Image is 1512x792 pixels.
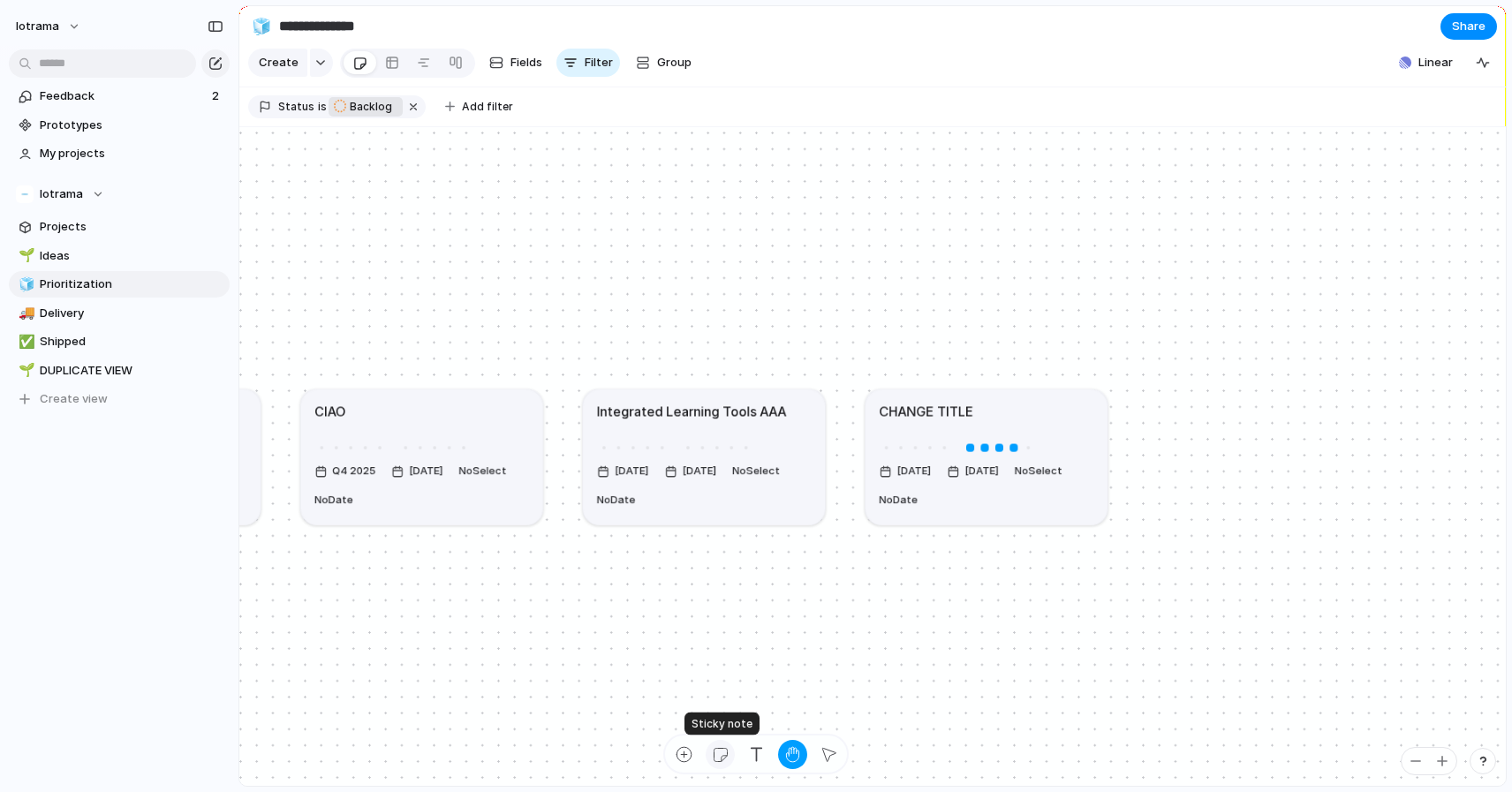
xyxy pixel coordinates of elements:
[9,83,230,109] a: Feedback2
[893,461,935,479] span: [DATE]
[16,275,34,293] button: 🧊
[875,487,922,512] button: NoDate
[875,457,940,483] button: [DATE]
[19,332,31,352] div: ✅
[657,54,692,72] span: Group
[314,402,346,421] h1: CIAO
[1452,18,1486,35] span: Share
[593,487,639,512] button: NoDate
[462,99,513,115] span: Add filter
[310,457,383,483] button: Q4 2025
[252,14,271,38] div: 🧊
[19,275,31,295] div: 🧊
[19,360,31,381] div: 🌱
[9,271,230,298] a: 🧊Prioritization
[404,461,447,479] span: [DATE]
[16,18,59,35] span: iotrama
[310,487,357,512] button: NoDate
[16,247,34,265] button: 🌱
[1418,54,1453,72] span: Linear
[259,54,299,72] span: Create
[627,49,700,77] button: Group
[9,300,230,327] a: 🚚Delivery
[593,457,657,483] button: [DATE]
[40,87,207,105] span: Feedback
[212,87,223,105] span: 2
[435,94,524,119] button: Add filter
[8,12,90,41] button: iotrama
[278,99,314,115] span: Status
[40,390,108,408] span: Create view
[9,214,230,240] a: Projects
[459,464,507,477] span: No Select
[40,275,223,293] span: Prioritization
[1010,457,1066,483] button: NoSelect
[597,402,787,421] h1: Integrated Learning Tools AAA
[318,99,327,115] span: is
[610,461,653,479] span: [DATE]
[9,328,230,355] a: ✅Shipped
[329,461,380,479] span: Q4 2025
[482,49,549,77] button: Fields
[247,12,276,41] button: 🧊
[19,303,31,323] div: 🚚
[9,181,230,207] button: Iotrama
[1440,13,1497,40] button: Share
[314,493,353,506] span: No Date
[1392,49,1460,76] button: Linear
[16,333,34,351] button: ✅
[40,247,223,265] span: Ideas
[879,402,973,421] h1: CHANGE TITLE
[9,243,230,269] a: 🌱Ideas
[16,362,34,380] button: 🌱
[40,218,223,236] span: Projects
[40,185,83,203] span: Iotrama
[661,457,725,483] button: [DATE]
[879,493,918,506] span: No Date
[40,145,223,162] span: My projects
[961,461,1003,479] span: [DATE]
[40,305,223,322] span: Delivery
[19,245,31,266] div: 🌱
[455,457,510,483] button: NoSelect
[9,140,230,167] a: My projects
[9,112,230,139] a: Prototypes
[40,362,223,380] span: DUPLICATE VIEW
[729,457,784,483] button: NoSelect
[314,97,330,117] button: is
[248,49,307,77] button: Create
[684,713,760,735] div: Sticky note
[732,464,780,477] span: No Select
[387,457,451,483] button: [DATE]
[350,99,392,115] span: Backlog
[40,117,223,134] span: Prototypes
[329,97,403,117] button: Backlog
[1015,464,1062,477] span: No Select
[678,461,721,479] span: [DATE]
[16,305,34,322] button: 🚚
[556,49,620,77] button: Filter
[510,54,542,72] span: Fields
[9,358,230,384] a: 🌱DUPLICATE VIEW
[9,386,230,412] button: Create view
[597,493,636,506] span: No Date
[942,457,1007,483] button: [DATE]
[40,333,223,351] span: Shipped
[585,54,613,72] span: Filter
